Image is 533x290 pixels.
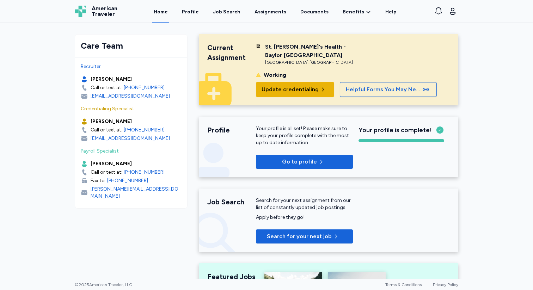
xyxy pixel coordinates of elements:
[385,282,422,287] a: Terms & Conditions
[91,160,132,167] div: [PERSON_NAME]
[107,177,148,184] a: [PHONE_NUMBER]
[81,148,182,155] div: Payroll Specialist
[91,93,170,100] div: [EMAIL_ADDRESS][DOMAIN_NAME]
[343,8,364,16] span: Benefits
[91,186,182,200] div: [PERSON_NAME][EMAIL_ADDRESS][DOMAIN_NAME]
[282,158,317,166] span: Go to profile
[346,85,421,94] span: Helpful Forms You May Need
[75,6,86,17] img: Logo
[265,43,353,60] div: St. [PERSON_NAME]'s Health - Baylor [GEOGRAPHIC_DATA]
[81,105,182,112] div: Credentialing Specialist
[124,169,165,176] a: [PHONE_NUMBER]
[81,40,182,51] div: Care Team
[359,125,432,135] span: Your profile is complete!
[75,282,132,288] span: © 2025 American Traveler, LLC
[91,177,106,184] div: Fax to:
[256,82,334,97] button: Update credentialing
[91,127,122,134] div: Call or text at:
[92,6,117,17] span: American Traveler
[207,125,256,135] div: Profile
[91,76,132,83] div: [PERSON_NAME]
[91,135,170,142] div: [EMAIL_ADDRESS][DOMAIN_NAME]
[256,214,353,221] div: Apply before they go!
[213,8,240,16] div: Job Search
[262,85,319,94] span: Update credentialing
[265,60,353,65] div: [GEOGRAPHIC_DATA] , [GEOGRAPHIC_DATA]
[207,43,256,62] div: Current Assignment
[124,127,165,134] a: [PHONE_NUMBER]
[124,84,165,91] a: [PHONE_NUMBER]
[207,272,256,282] div: Featured Jobs
[91,84,122,91] div: Call or text at:
[152,1,169,23] a: Home
[91,118,132,125] div: [PERSON_NAME]
[91,169,122,176] div: Call or text at:
[256,125,353,146] div: Your profile is all set! Please make sure to keep your profile complete with the most up to date ...
[256,229,353,243] button: Search for your next job
[340,82,437,97] button: Helpful Forms You May Need
[264,71,286,79] div: Working
[343,8,371,16] a: Benefits
[256,197,353,211] div: Search for your next assignment from our list of constantly updated job postings.
[81,63,182,70] div: Recruiter
[256,155,353,169] button: Go to profile
[207,197,256,207] div: Job Search
[433,282,458,287] a: Privacy Policy
[267,232,332,241] span: Search for your next job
